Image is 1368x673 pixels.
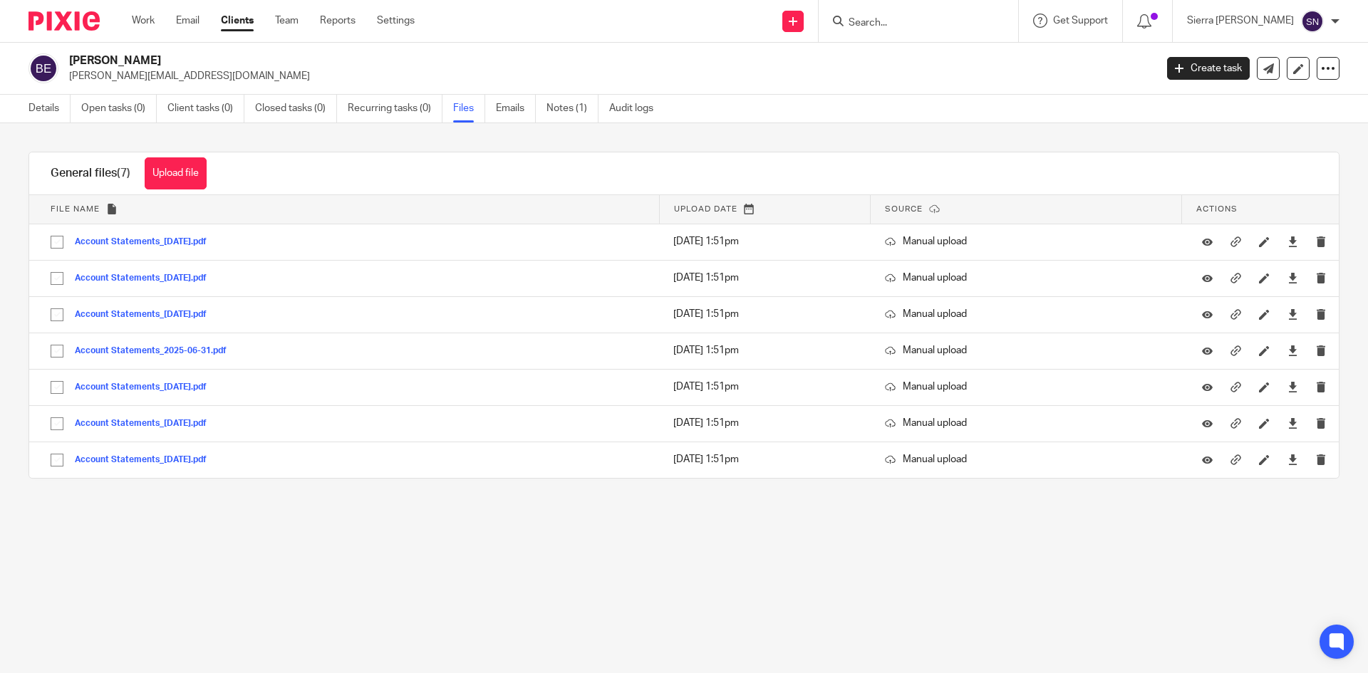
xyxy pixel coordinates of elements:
[885,343,1168,358] p: Manual upload
[885,271,1168,285] p: Manual upload
[1301,10,1324,33] img: svg%3E
[117,167,130,179] span: (7)
[51,166,130,181] h1: General files
[673,271,856,285] p: [DATE] 1:51pm
[75,455,217,465] button: Account Statements_[DATE].pdf
[75,346,237,356] button: Account Statements_2025-06-31.pdf
[673,452,856,466] p: [DATE] 1:51pm
[885,452,1168,466] p: Manual upload
[75,237,217,247] button: Account Statements_[DATE].pdf
[885,416,1168,430] p: Manual upload
[75,273,217,283] button: Account Statements_[DATE].pdf
[609,95,664,122] a: Audit logs
[176,14,199,28] a: Email
[167,95,244,122] a: Client tasks (0)
[28,95,71,122] a: Details
[275,14,299,28] a: Team
[673,380,856,394] p: [DATE] 1:51pm
[847,17,975,30] input: Search
[81,95,157,122] a: Open tasks (0)
[348,95,442,122] a: Recurring tasks (0)
[1287,380,1298,394] a: Download
[673,416,856,430] p: [DATE] 1:51pm
[496,95,536,122] a: Emails
[1196,205,1238,213] span: Actions
[69,53,931,68] h2: [PERSON_NAME]
[885,205,923,213] span: Source
[546,95,598,122] a: Notes (1)
[674,205,737,213] span: Upload date
[1287,452,1298,466] a: Download
[43,447,71,474] input: Select
[43,301,71,328] input: Select
[377,14,415,28] a: Settings
[255,95,337,122] a: Closed tasks (0)
[43,410,71,437] input: Select
[1167,57,1250,80] a: Create task
[673,234,856,249] p: [DATE] 1:51pm
[885,380,1168,394] p: Manual upload
[673,343,856,358] p: [DATE] 1:51pm
[1287,416,1298,430] a: Download
[43,338,71,365] input: Select
[1053,16,1108,26] span: Get Support
[132,14,155,28] a: Work
[885,307,1168,321] p: Manual upload
[1287,307,1298,321] a: Download
[885,234,1168,249] p: Manual upload
[1287,343,1298,358] a: Download
[320,14,356,28] a: Reports
[51,205,100,213] span: File name
[221,14,254,28] a: Clients
[75,419,217,429] button: Account Statements_[DATE].pdf
[1287,234,1298,249] a: Download
[28,11,100,31] img: Pixie
[673,307,856,321] p: [DATE] 1:51pm
[43,265,71,292] input: Select
[69,69,1146,83] p: [PERSON_NAME][EMAIL_ADDRESS][DOMAIN_NAME]
[75,382,217,392] button: Account Statements_[DATE].pdf
[43,374,71,401] input: Select
[75,310,217,320] button: Account Statements_[DATE].pdf
[1187,14,1294,28] p: Sierra [PERSON_NAME]
[28,53,58,83] img: svg%3E
[453,95,485,122] a: Files
[145,157,207,189] button: Upload file
[43,229,71,256] input: Select
[1287,271,1298,285] a: Download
